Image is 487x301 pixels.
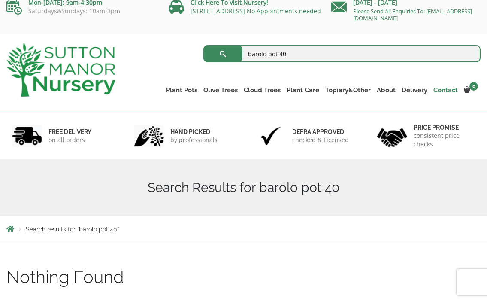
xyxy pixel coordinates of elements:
[6,8,156,15] p: Saturdays&Sundays: 10am-3pm
[241,84,284,96] a: Cloud Trees
[48,136,91,144] p: on all orders
[200,84,241,96] a: Olive Trees
[203,45,481,62] input: Search...
[12,125,42,147] img: 1.jpg
[430,84,461,96] a: Contact
[469,82,478,91] span: 0
[292,136,349,144] p: checked & Licensed
[414,124,475,131] h6: Price promise
[48,128,91,136] h6: FREE DELIVERY
[292,128,349,136] h6: Defra approved
[414,131,475,149] p: consistent price checks
[377,123,407,149] img: 4.jpg
[26,226,119,233] span: Search results for “barolo pot 40”
[191,7,321,15] a: [STREET_ADDRESS] No Appointments needed
[170,136,218,144] p: by professionals
[399,84,430,96] a: Delivery
[322,84,374,96] a: Topiary&Other
[134,125,164,147] img: 2.jpg
[6,268,481,286] h1: Nothing Found
[6,225,481,232] nav: Breadcrumbs
[353,7,472,22] a: Please Send All Enquiries To: [EMAIL_ADDRESS][DOMAIN_NAME]
[374,84,399,96] a: About
[284,84,322,96] a: Plant Care
[461,84,481,96] a: 0
[6,180,481,195] h1: Search Results for barolo pot 40
[6,43,115,97] img: logo
[256,125,286,147] img: 3.jpg
[170,128,218,136] h6: hand picked
[163,84,200,96] a: Plant Pots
